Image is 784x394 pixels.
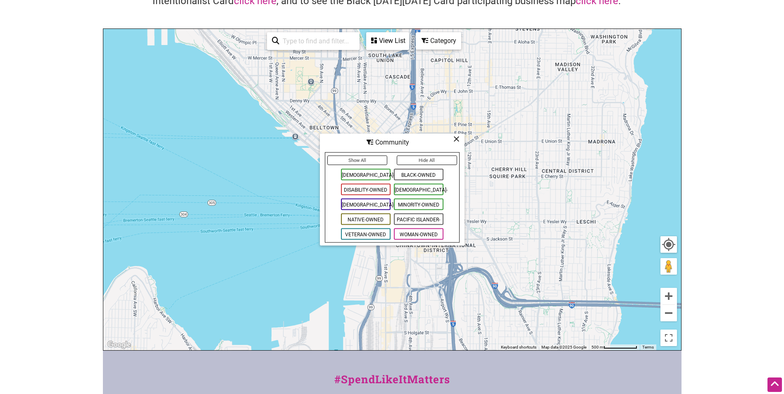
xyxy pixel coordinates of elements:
span: [DEMOGRAPHIC_DATA]-Owned [341,169,391,180]
div: Type to search and filter [267,32,360,50]
span: Minority-Owned [394,199,443,210]
span: [DEMOGRAPHIC_DATA]-Owned [394,184,443,195]
span: Black-Owned [394,169,443,180]
span: Native-Owned [341,214,391,225]
div: Scroll Back to Top [767,377,782,392]
div: View List [367,33,408,49]
img: Google [105,339,133,350]
a: Terms [642,345,654,349]
input: Type to find and filter... [279,33,355,49]
span: Map data ©2025 Google [541,345,586,349]
span: Woman-Owned [394,228,443,240]
button: Toggle fullscreen view [660,329,678,347]
button: Show All [327,156,388,165]
span: Pacific Islander-Owned [394,214,443,225]
button: Hide All [397,156,457,165]
button: Drag Pegman onto the map to open Street View [660,258,677,275]
button: Keyboard shortcuts [501,344,536,350]
span: Veteran-Owned [341,228,391,240]
span: [DEMOGRAPHIC_DATA]-Owned [341,199,391,210]
div: Category [417,33,460,49]
a: Open this area in Google Maps (opens a new window) [105,339,133,350]
div: See a list of the visible businesses [366,32,409,50]
div: Community [321,135,464,150]
div: Filter by category [416,32,461,50]
button: Your Location [660,236,677,253]
span: Disability-Owned [341,184,391,195]
div: Filter by Community [320,134,465,246]
button: Zoom out [660,305,677,321]
span: 500 m [591,345,603,349]
button: Zoom in [660,288,677,304]
button: Map Scale: 500 m per 78 pixels [589,344,640,350]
